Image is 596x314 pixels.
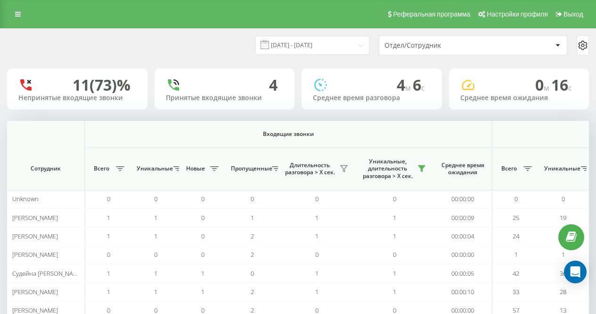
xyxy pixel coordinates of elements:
span: [PERSON_NAME] [12,213,58,222]
span: 1 [201,288,204,296]
span: 1 [154,213,157,222]
span: Выход [563,10,583,18]
span: c [568,83,572,93]
span: Уникальные, длительность разговора > Х сек. [360,158,415,180]
span: Новые [184,165,207,172]
span: 0 [201,232,204,240]
div: Среднее время разговора [313,94,431,102]
span: 42 [513,269,519,278]
span: 24 [513,232,519,240]
span: 19 [560,213,566,222]
span: 1 [154,288,157,296]
div: Среднее время ожидания [460,94,578,102]
span: 0 [107,250,110,259]
span: 1 [514,250,518,259]
span: 1 [393,213,396,222]
div: 4 [269,76,278,94]
span: 1 [107,213,110,222]
span: Всего [90,165,113,172]
span: 0 [107,195,110,203]
span: [PERSON_NAME] [12,232,58,240]
span: 1 [393,288,396,296]
span: 1 [107,288,110,296]
span: Судейна [PERSON_NAME] [12,269,83,278]
span: 0 [154,250,157,259]
span: 1 [562,250,565,259]
span: 1 [107,232,110,240]
td: 00:00:10 [433,283,492,301]
span: 1 [393,232,396,240]
span: Реферальная программа [393,10,470,18]
span: 1 [393,269,396,278]
span: 0 [315,250,318,259]
span: 2 [251,232,254,240]
span: 1 [315,269,318,278]
span: [PERSON_NAME] [12,250,58,259]
span: Настройки профиля [487,10,548,18]
span: 0 [315,195,318,203]
span: 1 [154,232,157,240]
span: 36 [560,269,566,278]
span: 33 [513,288,519,296]
span: Сотрудник [15,165,76,172]
span: 6 [413,75,425,95]
span: Уникальные [137,165,171,172]
span: 0 [393,250,396,259]
span: 1 [315,213,318,222]
span: Среднее время ожидания [441,161,485,176]
div: Отдел/Сотрудник [384,42,497,50]
span: 0 [201,195,204,203]
span: м [405,83,413,93]
span: 0 [251,195,254,203]
td: 00:00:04 [433,227,492,246]
td: 00:00:09 [433,208,492,227]
span: [PERSON_NAME] [12,288,58,296]
span: 2 [251,250,254,259]
span: 0 [201,250,204,259]
span: 1 [201,269,204,278]
div: 11 (73)% [73,76,131,94]
span: Длительность разговора > Х сек. [283,161,337,176]
div: Open Intercom Messenger [564,261,587,283]
span: 1 [315,288,318,296]
span: 1 [315,232,318,240]
span: 1 [154,269,157,278]
span: 0 [393,195,396,203]
span: 16 [551,75,572,95]
span: Пропущенные [231,165,269,172]
span: Всего [497,165,521,172]
span: 0 [562,195,565,203]
span: c [421,83,425,93]
span: 0 [201,213,204,222]
span: Unknown [12,195,39,203]
td: 00:00:05 [433,264,492,282]
span: Уникальные [544,165,578,172]
span: 0 [514,195,518,203]
td: 00:00:00 [433,190,492,208]
span: 1 [251,213,254,222]
span: 25 [513,213,519,222]
span: 28 [560,288,566,296]
span: 0 [251,269,254,278]
span: 2 [251,288,254,296]
span: Входящие звонки [109,130,467,138]
div: Непринятые входящие звонки [18,94,136,102]
div: Принятые входящие звонки [166,94,284,102]
span: 0 [154,195,157,203]
span: 0 [535,75,551,95]
span: 4 [397,75,413,95]
td: 00:00:00 [433,246,492,264]
span: м [544,83,551,93]
span: 1 [107,269,110,278]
